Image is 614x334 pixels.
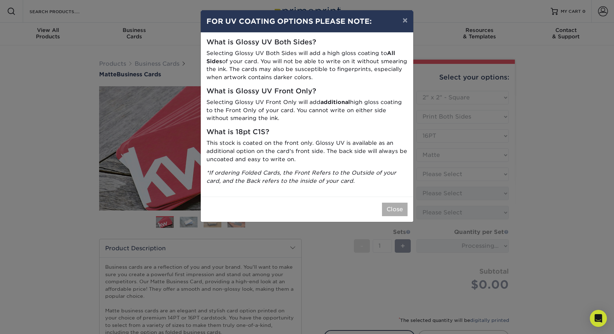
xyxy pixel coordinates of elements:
button: × [397,10,413,30]
p: Selecting Glossy UV Both Sides will add a high gloss coating to of your card. You will not be abl... [206,49,408,82]
div: Open Intercom Messenger [590,310,607,327]
i: *If ordering Folded Cards, the Front Refers to the Outside of your card, and the Back refers to t... [206,169,396,184]
strong: additional [321,99,350,105]
p: Selecting Glossy UV Front Only will add high gloss coating to the Front Only of your card. You ca... [206,98,408,122]
h4: FOR UV COATING OPTIONS PLEASE NOTE: [206,16,408,27]
h5: What is Glossy UV Front Only? [206,87,408,95]
h5: What is Glossy UV Both Sides? [206,38,408,46]
h5: What is 18pt C1S? [206,128,408,136]
p: This stock is coated on the front only. Glossy UV is available as an additional option on the car... [206,139,408,163]
button: Close [382,203,408,216]
strong: All Sides [206,50,395,65]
